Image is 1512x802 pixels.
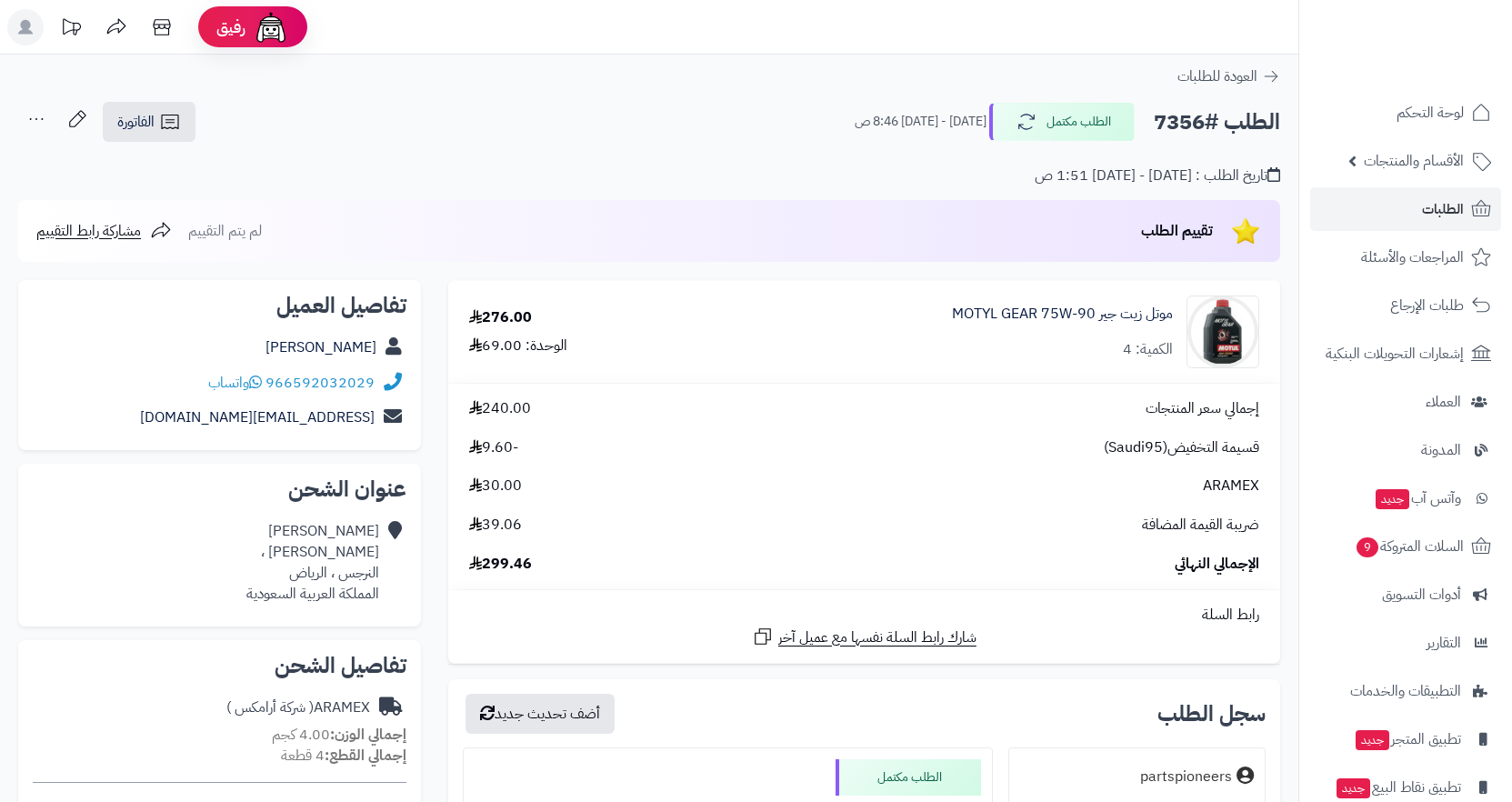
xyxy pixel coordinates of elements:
[208,372,262,394] a: واتساب
[246,521,379,604] div: [PERSON_NAME] [PERSON_NAME] ، النرجس ، الرياض المملكة العربية السعودية
[1421,437,1461,463] span: المدونة
[226,697,314,718] span: ( شركة أرامكس )
[1187,296,1258,368] img: 1695293411-61opH47K7QL._AC_UF350,350_QL50_-90x90.jpg
[1177,65,1280,87] a: العودة للطلبات
[778,627,976,648] span: شارك رابط السلة نفسها مع عميل آخر
[1374,486,1461,511] span: وآتس آب
[1310,332,1501,376] a: إشعارات التحويلات البنكية
[1310,621,1501,665] a: التقارير
[103,102,195,142] a: الفاتورة
[1146,398,1259,419] span: إجمالي سعر المنتجات
[1354,727,1461,752] span: تطبيق المتجر
[952,304,1173,325] a: موتل زيت جير MOTYL GEAR 75W-90
[469,554,532,575] span: 299.46
[272,724,406,746] small: 4.00 كجم
[281,745,406,767] small: 4 قطعة
[36,220,172,242] a: مشاركة رابط التقييم
[1397,100,1464,125] span: لوحة التحكم
[1376,489,1409,509] span: جديد
[1364,148,1464,174] span: الأقسام والمنتجات
[1310,187,1501,231] a: الطلبات
[469,476,522,496] span: 30.00
[1422,196,1464,222] span: الطلبات
[1426,389,1461,415] span: العملاء
[469,336,567,356] div: الوحدة: 69.00
[1356,730,1389,750] span: جديد
[1310,91,1501,135] a: لوحة التحكم
[1310,236,1501,279] a: المراجعات والأسئلة
[117,111,155,133] span: الفاتورة
[1310,669,1501,713] a: التطبيقات والخدمات
[1361,245,1464,270] span: المراجعات والأسئلة
[1390,293,1464,318] span: طلبات الإرجاع
[1141,220,1213,242] span: تقييم الطلب
[1203,476,1259,496] span: ARAMEX
[1123,339,1173,360] div: الكمية: 4
[188,220,262,242] span: لم يتم التقييم
[1335,775,1461,800] span: تطبيق نقاط البيع
[33,655,406,677] h2: تفاصيل الشحن
[1310,717,1501,761] a: تطبيق المتجرجديد
[989,103,1135,141] button: الطلب مكتمل
[1310,380,1501,424] a: العملاء
[469,437,518,458] span: -9.60
[33,295,406,316] h2: تفاصيل العميل
[1357,537,1378,557] span: 9
[1177,65,1257,87] span: العودة للطلبات
[48,9,94,50] a: تحديثات المنصة
[1035,165,1280,186] div: تاريخ الطلب : [DATE] - [DATE] 1:51 ص
[330,724,406,746] strong: إجمالي الوزن:
[1427,630,1461,656] span: التقارير
[325,745,406,767] strong: إجمالي القطع:
[226,697,370,718] div: ARAMEX
[1326,341,1464,366] span: إشعارات التحويلات البنكية
[265,372,375,394] a: 966592032029
[466,694,615,734] button: أضف تحديث جديد
[469,515,522,536] span: 39.06
[1140,767,1232,787] div: partspioneers
[1355,534,1464,559] span: السلات المتروكة
[1157,703,1266,725] h3: سجل الطلب
[253,9,289,45] img: ai-face.png
[36,220,141,242] span: مشاركة رابط التقييم
[1382,582,1461,607] span: أدوات التسويق
[1310,476,1501,520] a: وآتس آبجديد
[1142,515,1259,536] span: ضريبة القيمة المضافة
[456,605,1273,626] div: رابط السلة
[1350,678,1461,704] span: التطبيقات والخدمات
[1175,554,1259,575] span: الإجمالي النهائي
[1104,437,1259,458] span: قسيمة التخفيض(Saudi95)
[33,478,406,500] h2: عنوان الشحن
[836,759,981,796] div: الطلب مكتمل
[1337,778,1370,798] span: جديد
[1154,104,1280,141] h2: الطلب #7356
[752,626,976,648] a: شارك رابط السلة نفسها مع عميل آخر
[1310,573,1501,617] a: أدوات التسويق
[855,113,986,131] small: [DATE] - [DATE] 8:46 ص
[1310,525,1501,568] a: السلات المتروكة9
[1310,428,1501,472] a: المدونة
[469,398,531,419] span: 240.00
[216,16,245,38] span: رفيق
[1310,284,1501,327] a: طلبات الإرجاع
[469,307,532,328] div: 276.00
[140,406,375,428] a: [EMAIL_ADDRESS][DOMAIN_NAME]
[265,336,376,358] a: [PERSON_NAME]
